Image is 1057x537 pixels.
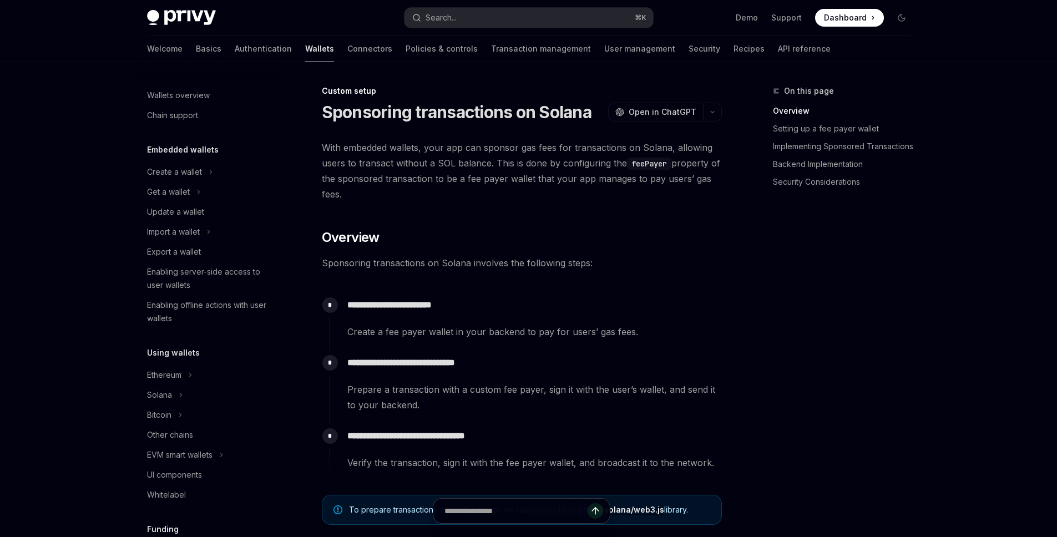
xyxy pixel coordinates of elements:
h5: Embedded wallets [147,143,219,156]
a: Policies & controls [406,36,478,62]
a: Whitelabel [138,485,280,505]
a: Basics [196,36,221,62]
div: Other chains [147,428,193,442]
code: feePayer [627,158,671,170]
a: Other chains [138,425,280,445]
a: Update a wallet [138,202,280,222]
a: Security [689,36,720,62]
h5: Funding [147,523,179,536]
div: Bitcoin [147,408,171,422]
a: Overview [773,102,919,120]
div: UI components [147,468,202,482]
span: On this page [784,84,834,98]
h1: Sponsoring transactions on Solana [322,102,591,122]
button: Search...⌘K [404,8,653,28]
a: Enabling offline actions with user wallets [138,295,280,328]
div: Whitelabel [147,488,186,501]
div: Ethereum [147,368,181,382]
div: Enabling offline actions with user wallets [147,298,274,325]
div: Chain support [147,109,198,122]
a: Authentication [235,36,292,62]
span: Sponsoring transactions on Solana involves the following steps: [322,255,722,271]
span: Open in ChatGPT [629,107,696,118]
h5: Using wallets [147,346,200,359]
span: Create a fee payer wallet in your backend to pay for users’ gas fees. [347,324,721,340]
a: Implementing Sponsored Transactions [773,138,919,155]
div: Solana [147,388,172,402]
span: With embedded wallets, your app can sponsor gas fees for transactions on Solana, allowing users t... [322,140,722,202]
span: Dashboard [824,12,867,23]
a: Transaction management [491,36,591,62]
div: Create a wallet [147,165,202,179]
a: Demo [736,12,758,23]
a: Security Considerations [773,173,919,191]
div: EVM smart wallets [147,448,213,462]
div: Import a wallet [147,225,200,239]
div: Enabling server-side access to user wallets [147,265,274,292]
a: Support [771,12,802,23]
div: Search... [426,11,457,24]
a: Connectors [347,36,392,62]
a: Welcome [147,36,183,62]
span: Overview [322,229,380,246]
span: ⌘ K [635,13,646,22]
a: API reference [778,36,831,62]
a: UI components [138,465,280,485]
a: Enabling server-side access to user wallets [138,262,280,295]
a: Wallets [305,36,334,62]
a: Backend Implementation [773,155,919,173]
a: Setting up a fee payer wallet [773,120,919,138]
span: Prepare a transaction with a custom fee payer, sign it with the user’s wallet, and send it to you... [347,382,721,413]
div: Wallets overview [147,89,210,102]
button: Toggle dark mode [893,9,911,27]
a: Export a wallet [138,242,280,262]
div: Custom setup [322,85,722,97]
a: User management [604,36,675,62]
a: Dashboard [815,9,884,27]
a: Recipes [734,36,765,62]
div: Export a wallet [147,245,201,259]
img: dark logo [147,10,216,26]
div: Get a wallet [147,185,190,199]
button: Send message [588,503,603,519]
button: Open in ChatGPT [608,103,703,121]
div: Update a wallet [147,205,204,219]
a: Chain support [138,105,280,125]
a: Wallets overview [138,85,280,105]
span: Verify the transaction, sign it with the fee payer wallet, and broadcast it to the network. [347,455,721,470]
